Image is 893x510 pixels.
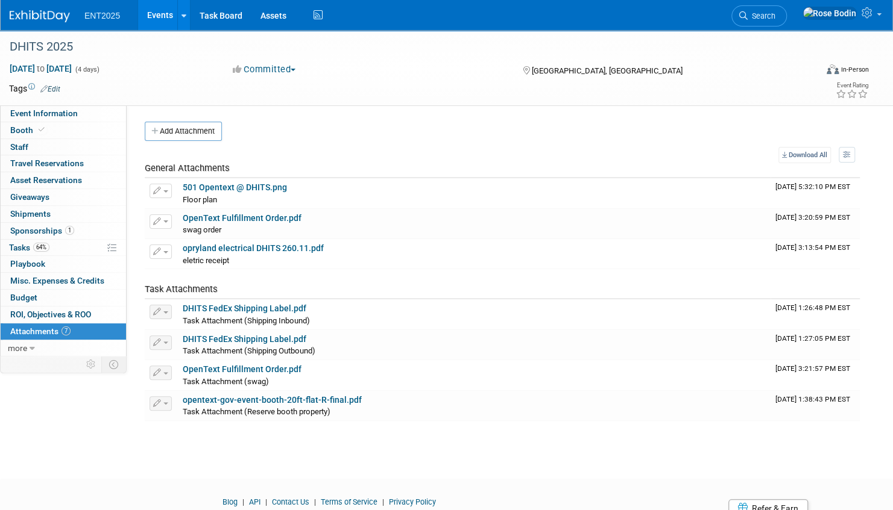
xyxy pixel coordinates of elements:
[5,36,796,58] div: DHITS 2025
[1,206,126,222] a: Shipments
[836,82,868,89] div: Event Rating
[10,125,47,135] span: Booth
[222,497,238,506] a: Blog
[803,7,857,20] img: Rose Bodin
[771,360,860,390] td: Upload Timestamp
[1,256,126,272] a: Playbook
[748,11,775,20] span: Search
[531,66,682,75] span: [GEOGRAPHIC_DATA], [GEOGRAPHIC_DATA]
[731,5,787,26] a: Search
[771,330,860,360] td: Upload Timestamp
[10,108,78,118] span: Event Information
[389,497,436,506] a: Privacy Policy
[183,407,330,416] span: Task Attachment (Reserve booth property)
[771,178,860,208] td: Upload Timestamp
[10,259,45,269] span: Playbook
[81,356,102,372] td: Personalize Event Tab Strip
[74,66,99,73] span: (4 days)
[9,82,60,95] td: Tags
[1,306,126,323] a: ROI, Objectives & ROO
[183,346,315,355] span: Task Attachment (Shipping Outbound)
[145,284,218,294] span: Task Attachments
[1,290,126,306] a: Budget
[10,10,70,22] img: ExhibitDay
[183,316,310,325] span: Task Attachment (Shipping Inbound)
[10,158,84,168] span: Travel Reservations
[62,326,71,335] span: 7
[84,11,120,20] span: ENT2025
[771,239,860,269] td: Upload Timestamp
[1,223,126,239] a: Sponsorships1
[775,395,850,403] span: Upload Timestamp
[262,497,270,506] span: |
[9,63,72,74] span: [DATE] [DATE]
[10,309,91,319] span: ROI, Objectives & ROO
[1,172,126,188] a: Asset Reservations
[771,209,860,239] td: Upload Timestamp
[183,395,362,405] a: opentext-gov-event-booth-20ft-flat-R-final.pdf
[33,243,49,252] span: 64%
[740,63,869,81] div: Event Format
[1,105,126,122] a: Event Information
[841,65,869,74] div: In-Person
[65,226,74,235] span: 1
[771,299,860,329] td: Upload Timestamp
[10,142,28,152] span: Staff
[249,497,260,506] a: API
[1,122,126,138] a: Booth
[775,303,850,312] span: Upload Timestamp
[239,497,247,506] span: |
[321,497,377,506] a: Terms of Service
[775,182,850,191] span: Upload Timestamp
[771,391,860,421] td: Upload Timestamp
[775,334,850,343] span: Upload Timestamp
[145,163,230,173] span: General Attachments
[39,126,45,133] i: Booth reservation complete
[40,85,60,93] a: Edit
[183,334,306,344] a: DHITS FedEx Shipping Label.pdf
[102,356,127,372] td: Toggle Event Tabs
[10,326,71,336] span: Attachments
[778,147,831,163] a: Download All
[183,243,324,253] a: opryland electrical DHITS 260.11.pdf
[775,364,850,373] span: Upload Timestamp
[311,497,319,506] span: |
[183,213,301,223] a: OpenText Fulfillment Order.pdf
[1,139,126,155] a: Staff
[35,64,46,73] span: to
[183,303,306,313] a: DHITS FedEx Shipping Label.pdf
[1,240,126,256] a: Tasks64%
[775,243,850,252] span: Upload Timestamp
[10,192,49,202] span: Giveaways
[1,189,126,205] a: Giveaways
[272,497,309,506] a: Contact Us
[10,293,37,302] span: Budget
[1,340,126,356] a: more
[183,377,269,386] span: Task Attachment (swag)
[10,226,74,235] span: Sponsorships
[10,276,104,285] span: Misc. Expenses & Credits
[1,155,126,172] a: Travel Reservations
[10,209,51,219] span: Shipments
[775,213,850,222] span: Upload Timestamp
[183,364,301,374] a: OpenText Fulfillment Order.pdf
[183,256,229,265] span: eletric receipt
[1,273,126,289] a: Misc. Expenses & Credits
[827,64,839,74] img: Format-Inperson.png
[229,63,300,76] button: Committed
[183,182,287,192] a: 501 Opentext @ DHITS.png
[379,497,387,506] span: |
[8,343,27,353] span: more
[9,243,49,252] span: Tasks
[10,175,82,185] span: Asset Reservations
[145,122,222,141] button: Add Attachment
[183,195,217,204] span: Floor plan
[1,323,126,340] a: Attachments7
[183,225,221,234] span: swag order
